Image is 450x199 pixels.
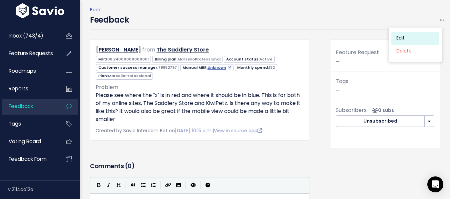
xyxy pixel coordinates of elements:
div: Open Intercom Messenger [427,176,443,192]
span: MarselloProfessional [178,56,221,62]
a: Unknown [208,65,231,70]
span: Created by Savio Intercom Bot on | [96,127,262,134]
a: Roadmaps [2,63,55,79]
a: Feedback form [2,151,55,167]
a: Edit [391,32,439,45]
a: Delete [391,45,439,57]
img: logo-white.9d6f32f41409.svg [14,3,66,18]
i: | [186,181,186,189]
button: Toggle Preview [188,180,198,190]
button: Bold [94,180,104,190]
span: Reports [9,85,28,92]
a: Inbox (743/4) [2,28,55,44]
span: Billing plan: [152,56,223,63]
button: Generic List [138,180,148,190]
button: Heading [114,180,124,190]
a: Back [90,6,101,13]
span: from [142,46,155,53]
a: Voting Board [2,134,55,149]
span: Tags [336,77,348,85]
h4: Feedback [90,14,129,26]
span: Customer success manager: [96,64,179,71]
i: | [126,181,126,189]
a: [DATE] 10:15 a.m. [175,127,213,134]
span: 108.24000000000001 [106,56,149,62]
span: Feedback [9,103,33,110]
p: Please see where the "x" is in red and where it should be in blue. This is for both of my online ... [96,91,303,123]
span: Feedback form [9,155,47,162]
p: — [336,77,434,95]
button: Create Link [163,180,174,190]
a: Feature Requests [2,46,55,61]
span: Manual MRR: [180,64,233,71]
button: Italic [104,180,114,190]
a: [PERSON_NAME] [96,46,141,53]
span: Plan: [96,72,153,79]
div: — [330,48,440,71]
span: Problem [96,83,118,91]
span: Feature Requests [9,50,53,57]
button: Markdown Guide [203,180,213,190]
span: Active [259,56,272,62]
i: | [160,181,161,189]
a: The Saddlery Store [157,46,209,53]
i: | [200,181,201,189]
h3: Comments ( ) [90,161,309,171]
span: <p><strong>Subscribers</strong><br><br> No subscribers yet<br> </p> [369,107,394,114]
button: Import an image [174,180,184,190]
span: Inbox (743/4) [9,32,43,39]
a: View in source app [214,127,262,134]
span: Tags [9,120,21,127]
div: v.2114ca12a [8,181,80,198]
span: Mrr: [96,56,151,63]
span: MarselloProfessional [108,73,151,78]
span: Feature Request [336,49,379,56]
span: Monthly spend: [235,64,277,71]
a: Tags [2,116,55,132]
span: Subscribers [336,106,367,114]
a: Reports [2,81,55,96]
span: Roadmaps [9,67,36,74]
button: Numbered List [148,180,158,190]
span: 132 [269,65,275,70]
span: Account status: [224,56,274,63]
span: Voting Board [9,138,41,145]
button: Quote [128,180,138,190]
a: Feedback [2,99,55,114]
button: Unsubscribed [336,115,425,127]
span: 79952797 [158,65,177,70]
span: 0 [128,162,132,170]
